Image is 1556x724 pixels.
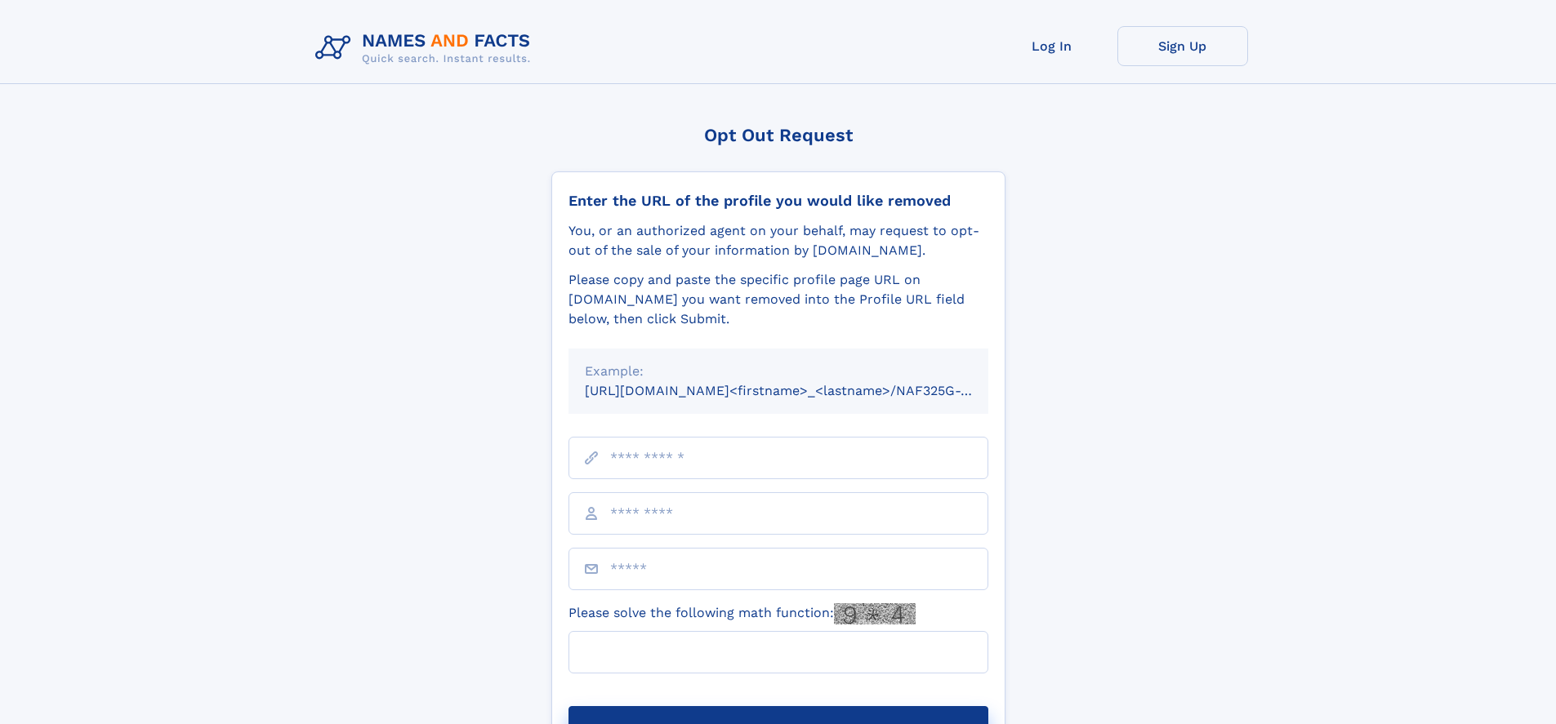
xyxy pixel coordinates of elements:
[551,125,1005,145] div: Opt Out Request
[1117,26,1248,66] a: Sign Up
[987,26,1117,66] a: Log In
[309,26,544,70] img: Logo Names and Facts
[568,603,916,624] label: Please solve the following math function:
[568,192,988,210] div: Enter the URL of the profile you would like removed
[585,383,1019,398] small: [URL][DOMAIN_NAME]<firstname>_<lastname>/NAF325G-xxxxxxxx
[585,362,972,381] div: Example:
[568,221,988,260] div: You, or an authorized agent on your behalf, may request to opt-out of the sale of your informatio...
[568,270,988,329] div: Please copy and paste the specific profile page URL on [DOMAIN_NAME] you want removed into the Pr...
